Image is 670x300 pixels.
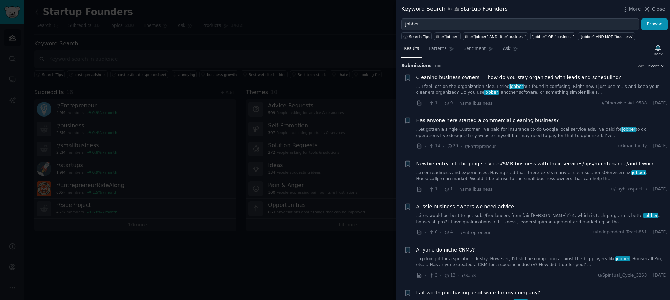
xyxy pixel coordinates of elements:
[416,74,621,81] a: Cleaning business owners — how do you stay organized with leads and scheduling?
[444,186,453,193] span: 1
[649,272,651,279] span: ·
[629,6,641,13] span: More
[447,143,458,149] span: 20
[455,186,457,193] span: ·
[463,32,528,40] a: title:"jobber" AND title:"business"
[458,272,459,279] span: ·
[600,100,647,106] span: u/Otherwise_Ad_9588
[465,144,496,149] span: r/Entrepreneur
[653,229,668,235] span: [DATE]
[434,64,442,68] span: 100
[425,229,426,236] span: ·
[416,170,668,182] a: ...mer readiness and experiences. Having said that, there exists many of such solutions(Servicema...
[401,18,639,30] input: Try a keyword related to your business
[416,203,514,210] a: Aussie business owners we need advice
[532,34,574,39] div: "jobber" OR "business"
[429,100,437,106] span: 1
[653,186,668,193] span: [DATE]
[500,43,520,58] a: Ask
[416,289,541,297] a: Is it worth purchasing a software for my company?
[462,273,476,278] span: r/SaaS
[416,160,654,167] a: Newbie entry into helping services/SMB business with their services/ops/maintenance/audit work
[580,34,633,39] div: "jobber" AND NOT "business"
[440,272,441,279] span: ·
[401,63,432,69] span: Submission s
[444,100,453,106] span: 9
[646,63,665,68] button: Recent
[426,43,456,58] a: Patterns
[649,100,651,106] span: ·
[416,256,668,268] a: ...g doing it for a specific industry. However, I’d still be competing against the big players li...
[530,32,576,40] a: "jobber" OR "business"
[429,272,437,279] span: 3
[649,143,651,149] span: ·
[416,127,668,139] a: ...et gotten a single Customer I’ve paid for insurance to do Google local service ads. Ive paid f...
[416,84,668,96] a: ... I feel lost on the organization side. I triedjobberbut found it confusing. Right now I just u...
[425,99,426,107] span: ·
[593,229,647,235] span: u/Independent_Teach851
[429,143,440,149] span: 14
[621,127,636,132] span: jobber
[621,6,641,13] button: More
[461,43,496,58] a: Sentiment
[464,46,486,52] span: Sentiment
[429,229,437,235] span: 0
[401,43,422,58] a: Results
[440,229,441,236] span: ·
[578,32,635,40] a: "jobber" AND NOT "business"
[443,143,444,150] span: ·
[646,63,659,68] span: Recent
[425,143,426,150] span: ·
[459,230,491,235] span: r/Entrepreneur
[641,18,668,30] button: Browse
[455,229,457,236] span: ·
[653,52,663,57] div: Track
[653,100,668,106] span: [DATE]
[401,32,432,40] button: Search Tips
[404,46,419,52] span: Results
[459,101,492,106] span: r/smallbusiness
[440,99,441,107] span: ·
[401,5,508,14] div: Keyword Search Startup Founders
[416,117,559,124] a: Has anyone here started a commercial cleaning business?
[429,186,437,193] span: 1
[425,272,426,279] span: ·
[416,246,475,254] a: Anyone do niche CRMs?
[444,272,455,279] span: 13
[652,6,665,13] span: Close
[643,6,665,13] button: Close
[425,186,426,193] span: ·
[509,84,524,89] span: jobber
[440,186,441,193] span: ·
[448,6,452,13] span: in
[643,213,658,218] span: jobber
[455,99,457,107] span: ·
[615,256,630,261] span: jobber
[459,187,492,192] span: r/smallbusiness
[649,229,651,235] span: ·
[503,46,511,52] span: Ask
[653,143,668,149] span: [DATE]
[465,34,526,39] div: title:"jobber" AND title:"business"
[434,32,461,40] a: title:"jobber"
[649,186,651,193] span: ·
[611,186,647,193] span: u/sayhitospectra
[651,43,665,58] button: Track
[444,229,453,235] span: 4
[436,34,459,39] div: title:"jobber"
[484,90,499,95] span: jobber
[429,46,446,52] span: Patterns
[598,272,647,279] span: u/Spiritual_Cycle_3263
[409,34,430,39] span: Search Tips
[461,143,462,150] span: ·
[653,272,668,279] span: [DATE]
[631,170,646,175] span: jobber
[618,143,647,149] span: u/Ariandaddy
[636,63,644,68] div: Sort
